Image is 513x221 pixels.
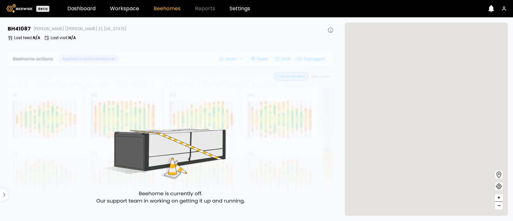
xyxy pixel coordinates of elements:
[195,6,215,11] span: Reports
[110,6,139,11] a: Workspace
[497,194,501,202] span: +
[51,36,76,40] p: Last visit :
[67,6,96,11] a: Dashboard
[230,6,250,11] a: Settings
[36,6,49,12] div: Beta
[497,202,501,210] span: –
[495,194,503,202] button: +
[14,36,40,40] p: Last feed :
[6,4,32,13] img: Beewise logo
[68,35,76,40] b: N/A
[154,6,181,11] a: Beehomes
[495,202,503,209] button: –
[33,27,127,31] span: [PERSON_NAME] ([PERSON_NAME] 3), [US_STATE]
[33,35,40,40] b: N/A
[8,26,31,31] h3: BH 41087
